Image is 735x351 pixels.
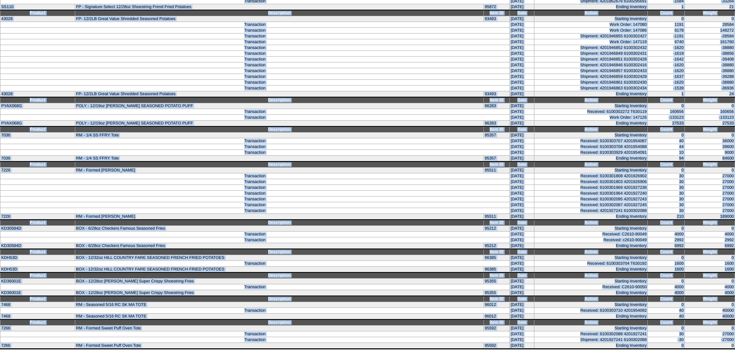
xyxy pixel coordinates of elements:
td: Transaction [0,51,510,57]
td: -1642 [648,57,685,62]
td: 0 [684,279,735,284]
td: 148272 [684,28,735,34]
td: [DATE] [510,144,534,150]
td: 84600 [684,156,735,162]
td: Transaction [0,74,510,80]
td: 0 [684,16,735,22]
td: Shipment: 4201946859 6100302429 [534,74,648,80]
td: 93493 [484,91,510,97]
td: Product [0,10,75,16]
td: 95511 [484,168,510,173]
td: Transaction [0,80,510,86]
td: 27000 [684,196,735,202]
td: Description [75,126,483,133]
td: [DATE] [510,208,534,214]
td: Transaction [0,62,510,68]
td: [DATE] [510,284,534,290]
td: -1620 [648,68,685,74]
td: KD36001E [0,290,75,296]
td: Shipment: 4201946855 6100302427 [534,34,648,39]
td: Date [510,161,534,168]
td: Weight [684,97,735,103]
td: Ending Inventory [534,4,648,10]
td: BOX - 12/32oz HILL COUNTRY FARE SEASONED FRENCH FRIED POTATOES [75,255,483,261]
td: [DATE] [510,45,534,51]
td: [DATE] [510,255,534,261]
td: Received: 6100303929 4201954091 [534,150,648,156]
td: 6992 [684,243,735,249]
td: [DATE] [510,121,534,127]
td: Product [0,272,75,279]
td: Transaction [0,34,510,39]
td: Product [0,220,75,226]
td: POLY - 12/19oz [PERSON_NAME] SEASONED POTATO PUFF [75,103,483,109]
td: Weight [684,161,735,168]
td: 27000 [684,191,735,196]
td: Ending Inventory [534,121,648,127]
td: [DATE] [510,138,534,144]
td: [DATE] [510,80,534,86]
td: 27000 [684,179,735,185]
td: 1 [648,91,685,97]
td: Ending Inventory [534,243,648,249]
td: Received: 6100302087 4201927245 [534,202,648,208]
td: 24 [684,91,735,97]
td: 36000 [684,138,735,144]
td: [DATE] [510,133,534,138]
td: 27533 [684,121,735,127]
td: FP - Signature Select 12/28oz Shoestring Frend Fried Potatoes [75,4,483,10]
td: Ending Inventory [534,156,648,162]
td: 27533 [648,121,685,127]
td: 9000 [684,150,735,156]
td: [DATE] [510,196,534,202]
td: 96283 [484,103,510,109]
td: 95357 [484,156,510,162]
td: Item ID [484,126,510,133]
td: Shipment: 4201946861 6100302430 [534,80,648,86]
td: [DATE] [510,91,534,97]
td: [DATE] [510,243,534,249]
td: Received: 6100302095 4201927243 [534,196,648,202]
td: Transaction [0,191,510,196]
td: 1600 [648,267,685,273]
td: Item ID [484,249,510,255]
td: Date [510,272,534,279]
td: Starting Inventory [534,226,648,232]
td: Transaction [0,109,510,115]
td: 30 [648,202,685,208]
td: 4000 [648,232,685,237]
td: 160656 [684,109,735,115]
td: 27000 [684,208,735,214]
td: Count [648,126,685,133]
td: 161760 [684,39,735,45]
td: Received: C2610-90049 [534,232,648,237]
td: BOX - 12/28oz [PERSON_NAME] Super Crispy Shoestring Fries [75,279,483,284]
td: [DATE] [510,156,534,162]
td: 1600 [648,261,685,267]
td: Action [534,220,648,226]
td: [DATE] [510,279,534,284]
td: BOX - 6/28oz Checkers Famous Seasoned Fries [75,226,483,232]
td: RM - Formed [PERSON_NAME] [75,168,483,173]
td: 4000 [684,290,735,296]
td: Transaction [0,179,510,185]
td: Transaction [0,68,510,74]
td: 0 [684,103,735,109]
td: 39600 [684,144,735,150]
td: Received: 4201927241 6100302088 [534,208,648,214]
td: Date [510,249,534,255]
td: -38880 [684,68,735,74]
td: -39288 [684,74,735,80]
td: -133123 [684,115,735,121]
td: 4000 [648,284,685,290]
td: [DATE] [510,115,534,121]
td: Action [534,249,648,255]
td: Action [534,97,648,103]
td: 7226 [0,214,75,220]
td: KDH53D [0,267,75,273]
td: Product [0,296,75,302]
td: Received: 6100303707 4201954087 [534,138,648,144]
td: Shipment: 4201946851 6100302428 [534,57,648,62]
td: [DATE] [510,202,534,208]
td: 0 [684,226,735,232]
